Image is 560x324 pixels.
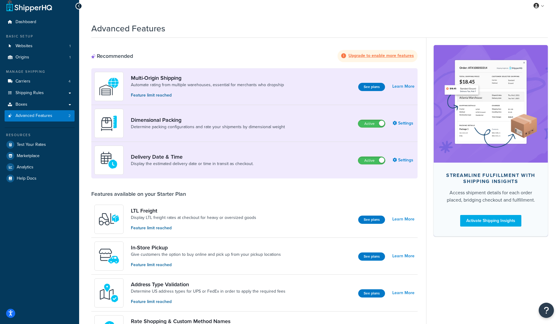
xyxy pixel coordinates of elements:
button: See plans [358,289,385,298]
div: Resources [5,132,75,138]
a: Display LTL freight rates at checkout for heavy or oversized goods [131,215,256,221]
a: Address Type Validation [131,281,285,288]
a: Determine US address types for UPS or FedEx in order to apply the required fees [131,288,285,294]
strong: Upgrade to enable more features [348,52,414,59]
a: Learn More [392,252,415,260]
label: Active [358,120,385,127]
a: Learn More [392,289,415,297]
h1: Advanced Features [91,23,165,34]
a: Carriers4 [5,76,75,87]
p: Feature limit reached [131,298,285,305]
span: Origins [16,55,29,60]
div: Manage Shipping [5,69,75,74]
img: wfgcfpwTIucLEAAAAASUVORK5CYII= [98,245,120,267]
a: Settings [393,156,415,164]
a: Give customers the option to buy online and pick up from your pickup locations [131,252,281,258]
div: Features available on your Starter Plan [91,191,186,197]
a: Determine packing configurations and rate your shipments by dimensional weight [131,124,285,130]
img: kIG8fy0lQAAAABJRU5ErkJggg== [98,282,120,304]
a: Test Your Rates [5,139,75,150]
a: Multi-Origin Shipping [131,75,284,81]
p: Feature limit reached [131,262,281,268]
a: Help Docs [5,173,75,184]
li: Carriers [5,76,75,87]
button: See plans [358,83,385,91]
span: 2 [68,113,71,118]
a: Analytics [5,162,75,173]
span: Shipping Rules [16,90,44,96]
a: Dimensional Packing [131,117,285,123]
a: LTL Freight [131,207,256,214]
img: feature-image-si-e24932ea9b9fcd0ff835db86be1ff8d589347e8876e1638d903ea230a36726be.png [443,54,539,153]
div: Basic Setup [5,34,75,39]
label: Active [358,157,385,164]
span: Advanced Features [16,113,52,118]
div: Access shipment details for each order placed, bridging checkout and fulfillment. [443,189,538,204]
li: Websites [5,40,75,52]
a: Settings [393,119,415,128]
a: Display the estimated delivery date or time in transit as checkout. [131,161,254,167]
li: Advanced Features [5,110,75,121]
span: Marketplace [17,153,40,159]
div: Recommended [91,53,133,59]
span: Boxes [16,102,27,107]
span: 4 [68,79,71,84]
a: Delivery Date & Time [131,153,254,160]
button: See plans [358,216,385,224]
li: Origins [5,52,75,63]
img: y79ZsPf0fXUFUhFXDzUgf+ktZg5F2+ohG75+v3d2s1D9TjoU8PiyCIluIjV41seZevKCRuEjTPPOKHJsQcmKCXGdfprl3L4q7... [98,209,120,230]
span: 1 [69,55,71,60]
a: Automate rating from multiple warehouses, essential for merchants who dropship [131,82,284,88]
span: Help Docs [17,176,37,181]
img: gfkeb5ejjkALwAAAABJRU5ErkJggg== [98,150,120,171]
a: Shipping Rules [5,87,75,99]
p: Feature limit reached [131,92,284,99]
button: See plans [358,252,385,261]
a: Marketplace [5,150,75,161]
a: Boxes [5,99,75,110]
a: Learn More [392,215,415,224]
a: In-Store Pickup [131,244,281,251]
a: Dashboard [5,16,75,28]
span: Dashboard [16,19,36,25]
a: Advanced Features2 [5,110,75,121]
img: DTVBYsAAAAAASUVORK5CYII= [98,113,120,134]
a: Learn More [392,82,415,91]
a: Origins1 [5,52,75,63]
span: Test Your Rates [17,142,46,147]
span: Analytics [17,165,33,170]
button: Open Resource Center [539,303,554,318]
span: Websites [16,44,33,49]
a: Activate Shipping Insights [460,215,521,227]
span: Carriers [16,79,30,84]
a: Websites1 [5,40,75,52]
span: 1 [69,44,71,49]
img: WatD5o0RtDAAAAAElFTkSuQmCC [98,76,120,97]
div: Streamline Fulfillment with Shipping Insights [443,172,538,185]
p: Feature limit reached [131,225,256,231]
